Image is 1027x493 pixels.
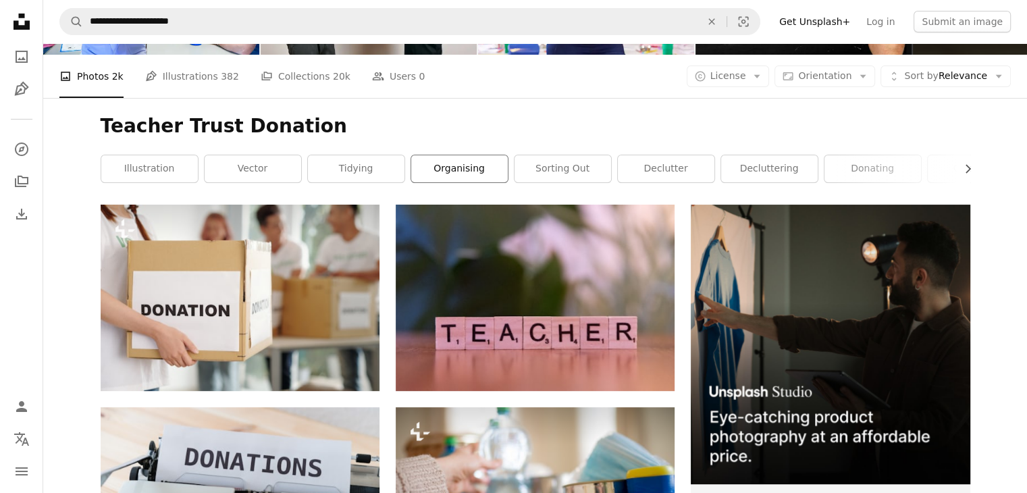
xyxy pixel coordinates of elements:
[101,291,379,303] a: Cropped image of female volunteer holding cardboard box of donated clothes and groceries
[261,55,350,98] a: Collections 20k
[101,205,379,390] img: Cropped image of female volunteer holding cardboard box of donated clothes and groceries
[101,155,198,182] a: illustration
[904,70,938,81] span: Sort by
[8,8,35,38] a: Home — Unsplash
[880,66,1011,87] button: Sort byRelevance
[955,155,970,182] button: scroll list to the right
[411,155,508,182] a: organising
[396,205,675,390] img: A wooden block spelling out the word teacher
[59,8,760,35] form: Find visuals sitewide
[60,9,83,34] button: Search Unsplash
[858,11,903,32] a: Log in
[396,291,675,303] a: A wooden block spelling out the word teacher
[145,55,239,98] a: Illustrations 382
[774,66,875,87] button: Orientation
[618,155,714,182] a: declutter
[721,155,818,182] a: decluttering
[771,11,858,32] a: Get Unsplash+
[697,9,727,34] button: Clear
[419,69,425,84] span: 0
[691,205,970,484] img: file-1715714098234-25b8b4e9d8faimage
[8,393,35,420] a: Log in / Sign up
[8,76,35,103] a: Illustrations
[308,155,404,182] a: tidying
[8,136,35,163] a: Explore
[372,55,425,98] a: Users 0
[914,11,1011,32] button: Submit an image
[710,70,746,81] span: License
[687,66,770,87] button: License
[727,9,760,34] button: Visual search
[8,425,35,452] button: Language
[515,155,611,182] a: sorting out
[101,114,970,138] h1: Teacher Trust Donation
[8,43,35,70] a: Photos
[333,69,350,84] span: 20k
[824,155,921,182] a: donating
[8,168,35,195] a: Collections
[8,201,35,228] a: Download History
[798,70,851,81] span: Orientation
[904,70,987,83] span: Relevance
[221,69,239,84] span: 382
[928,155,1024,182] a: clear out
[205,155,301,182] a: vector
[8,458,35,485] button: Menu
